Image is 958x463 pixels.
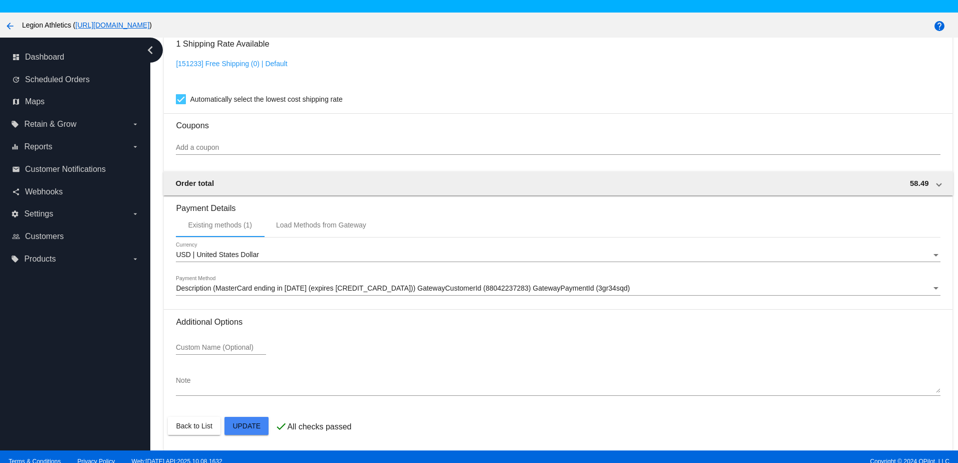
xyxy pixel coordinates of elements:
[12,228,139,245] a: people_outline Customers
[131,143,139,151] i: arrow_drop_down
[176,344,266,352] input: Custom Name (Optional)
[4,20,16,32] mat-icon: arrow_back
[25,53,64,62] span: Dashboard
[276,221,366,229] div: Load Methods from Gateway
[275,420,287,432] mat-icon: check
[11,255,19,263] i: local_offer
[25,232,64,241] span: Customers
[11,120,19,128] i: local_offer
[176,60,287,68] a: [151233] Free Shipping (0) | Default
[176,33,269,55] h3: 1 Shipping Rate Available
[287,422,351,431] p: All checks passed
[190,93,342,105] span: Automatically select the lowest cost shipping rate
[12,72,139,88] a: update Scheduled Orders
[11,210,19,218] i: settings
[12,184,139,200] a: share Webhooks
[24,209,53,218] span: Settings
[910,179,929,187] span: 58.49
[11,143,19,151] i: equalizer
[176,284,630,292] span: Description (MasterCard ending in [DATE] (expires [CREDIT_CARD_DATA])) GatewayCustomerId (8804223...
[12,76,20,84] i: update
[176,317,940,327] h3: Additional Options
[131,120,139,128] i: arrow_drop_down
[175,179,214,187] span: Order total
[176,422,212,430] span: Back to List
[224,417,269,435] button: Update
[24,255,56,264] span: Products
[12,94,139,110] a: map Maps
[12,98,20,106] i: map
[25,165,106,174] span: Customer Notifications
[933,20,945,32] mat-icon: help
[12,53,20,61] i: dashboard
[163,171,952,195] mat-expansion-panel-header: Order total 58.49
[12,49,139,65] a: dashboard Dashboard
[12,161,139,177] a: email Customer Notifications
[131,255,139,263] i: arrow_drop_down
[176,196,940,213] h3: Payment Details
[176,251,940,259] mat-select: Currency
[24,142,52,151] span: Reports
[25,187,63,196] span: Webhooks
[12,188,20,196] i: share
[24,120,76,129] span: Retain & Grow
[25,97,45,106] span: Maps
[176,113,940,130] h3: Coupons
[12,165,20,173] i: email
[131,210,139,218] i: arrow_drop_down
[25,75,90,84] span: Scheduled Orders
[176,285,940,293] mat-select: Payment Method
[12,233,20,241] i: people_outline
[168,417,220,435] button: Back to List
[188,221,252,229] div: Existing methods (1)
[76,21,150,29] a: [URL][DOMAIN_NAME]
[176,251,259,259] span: USD | United States Dollar
[22,21,152,29] span: Legion Athletics ( )
[142,42,158,58] i: chevron_left
[176,144,940,152] input: Add a coupon
[232,422,261,430] span: Update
